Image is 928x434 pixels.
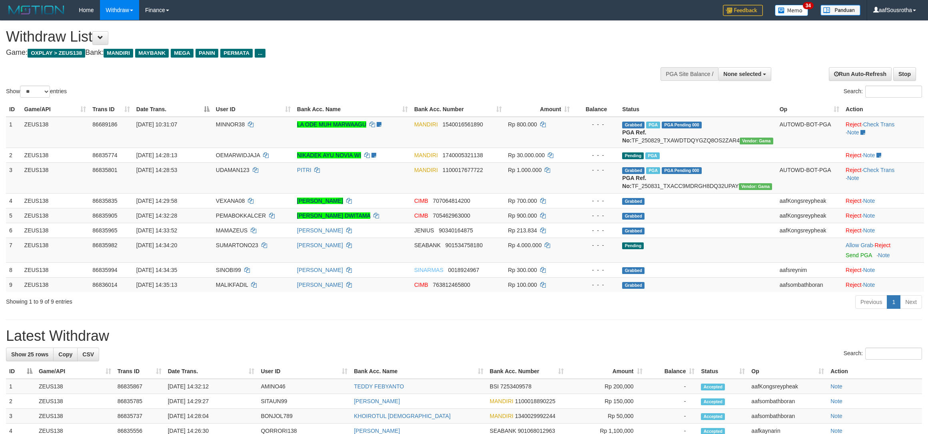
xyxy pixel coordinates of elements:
div: Showing 1 to 9 of 9 entries [6,294,381,306]
span: Copy 763812465800 to clipboard [433,282,470,288]
td: 9 [6,277,21,292]
span: Rp 300.000 [508,267,537,273]
a: Reject [846,267,862,273]
a: Note [830,383,842,390]
a: [PERSON_NAME] [354,398,400,404]
span: Copy 705462963000 to clipboard [433,212,470,219]
span: Copy 90340164875 to clipboard [439,227,473,234]
span: MINNOR38 [216,121,245,128]
td: aafsombathboran [748,409,827,424]
label: Search: [844,348,922,360]
span: Copy 901534758180 to clipboard [445,242,483,248]
td: 1 [6,117,21,148]
span: CIMB [414,198,428,204]
td: ZEUS138 [21,162,90,193]
td: ZEUS138 [21,193,90,208]
span: [DATE] 14:28:53 [136,167,177,173]
span: Copy 1100017677722 to clipboard [443,167,483,173]
div: - - - [576,226,616,234]
span: PEMABOKKALCER [216,212,266,219]
td: · · [842,117,924,148]
td: 7 [6,238,21,262]
span: CSV [82,351,94,358]
th: Amount: activate to sort column ascending [505,102,573,117]
a: Show 25 rows [6,348,54,361]
span: Marked by aafkaynarin [646,122,660,128]
td: aafKongsreypheak [776,208,842,223]
th: Status: activate to sort column ascending [698,364,748,379]
label: Search: [844,86,922,98]
td: · [842,238,924,262]
th: Bank Acc. Name: activate to sort column ascending [351,364,487,379]
th: Trans ID: activate to sort column ascending [114,364,165,379]
a: Check Trans [863,121,895,128]
td: AMINO46 [257,379,351,394]
th: Game/API: activate to sort column ascending [21,102,90,117]
td: Rp 200,000 [567,379,646,394]
a: [PERSON_NAME] [297,242,343,248]
span: JENIUS [414,227,434,234]
span: Grabbed [622,213,645,220]
a: PITRI [297,167,311,173]
span: Copy 707064814200 to clipboard [433,198,470,204]
h4: Game: Bank: [6,49,611,57]
a: Note [863,198,875,204]
a: Reject [846,167,862,173]
td: aafKongsreypheak [776,193,842,208]
span: PGA Pending [662,167,702,174]
span: Copy 901068012963 to clipboard [518,428,555,434]
a: Note [847,175,859,181]
td: 3 [6,162,21,193]
th: Status [619,102,776,117]
span: 86835801 [92,167,117,173]
a: Note [863,227,875,234]
h1: Latest Withdraw [6,328,922,344]
span: 86835835 [92,198,117,204]
span: Copy 0018924967 to clipboard [448,267,479,273]
td: aafKongsreypheak [748,379,827,394]
span: Grabbed [622,122,645,128]
td: ZEUS138 [21,277,90,292]
span: Copy 7253409578 to clipboard [500,383,531,390]
span: [DATE] 14:35:13 [136,282,177,288]
td: SITAUN99 [257,394,351,409]
a: Note [863,212,875,219]
a: Run Auto-Refresh [829,67,892,81]
span: MALIKFADIL [216,282,248,288]
td: ZEUS138 [21,223,90,238]
span: Accepted [701,398,725,405]
span: PANIN [196,49,218,58]
div: - - - [576,212,616,220]
td: 8 [6,262,21,277]
span: [DATE] 14:29:58 [136,198,177,204]
div: - - - [576,241,616,249]
span: SEABANK [490,428,516,434]
th: Bank Acc. Number: activate to sort column ascending [487,364,567,379]
img: Feedback.jpg [723,5,763,16]
a: [PERSON_NAME] [297,227,343,234]
span: MANDIRI [490,398,513,404]
td: · [842,262,924,277]
div: - - - [576,281,616,289]
a: TEDDY FEBYANTO [354,383,404,390]
span: Copy 1340029992244 to clipboard [515,413,555,419]
span: SEABANK [414,242,441,248]
span: ... [255,49,265,58]
th: Action [842,102,924,117]
a: [PERSON_NAME] DWITAMA [297,212,370,219]
span: SUMARTONO23 [216,242,258,248]
a: Reject [846,198,862,204]
th: Balance: activate to sort column ascending [646,364,698,379]
span: 86835905 [92,212,117,219]
span: VEXANA08 [216,198,245,204]
th: Game/API: activate to sort column ascending [36,364,114,379]
a: Note [830,413,842,419]
td: - [646,379,698,394]
span: [DATE] 14:32:28 [136,212,177,219]
a: Reject [846,282,862,288]
span: Vendor URL: https://trx31.1velocity.biz [740,138,773,144]
span: · [846,242,874,248]
span: Show 25 rows [11,351,48,358]
span: Grabbed [622,282,645,289]
span: 86835982 [92,242,117,248]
